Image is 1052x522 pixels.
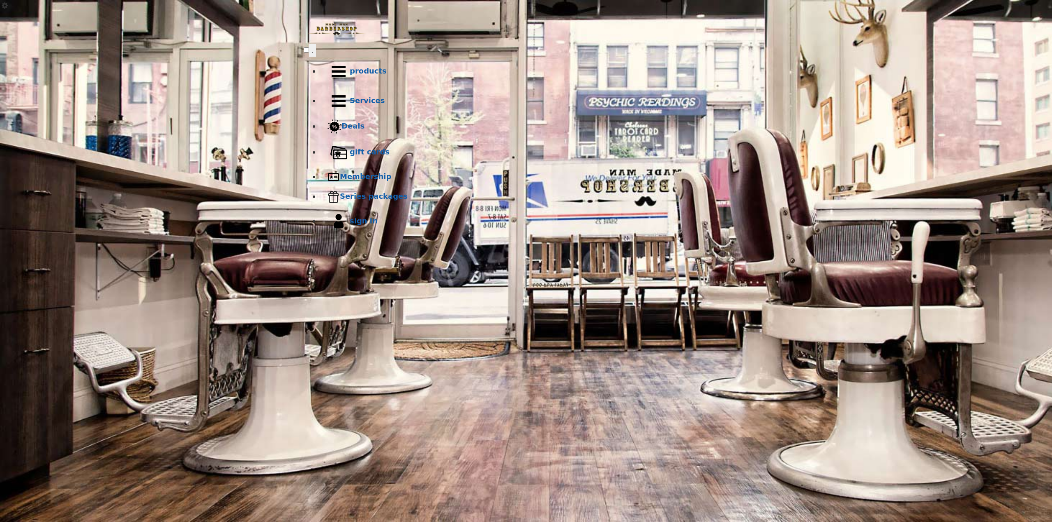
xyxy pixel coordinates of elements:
b: Series packages [340,192,408,200]
a: MembershipMembership [320,167,748,187]
b: Membership [340,172,391,181]
a: Series packagesSeries packages [320,187,748,207]
img: Deals [328,120,341,134]
a: Productsproducts [320,57,748,86]
a: Gift cardsgift cards [320,138,748,167]
img: Made Man Barbershop logo [304,16,369,42]
b: sign in [350,216,378,225]
img: Series packages [328,191,340,203]
button: menu toggle [309,44,316,57]
input: menu toggle [304,47,309,53]
span: . [311,46,314,54]
img: Membership [328,171,340,183]
a: ServicesServices [320,86,748,116]
b: Services [350,96,385,105]
b: gift cards [350,147,390,156]
img: Services [328,90,350,112]
b: Deals [341,122,365,130]
a: DealsDeals [320,116,748,138]
a: sign insign in [320,207,748,236]
img: Gift cards [328,141,350,163]
img: sign in [328,210,350,232]
b: products [350,67,387,75]
img: Products [328,60,350,83]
